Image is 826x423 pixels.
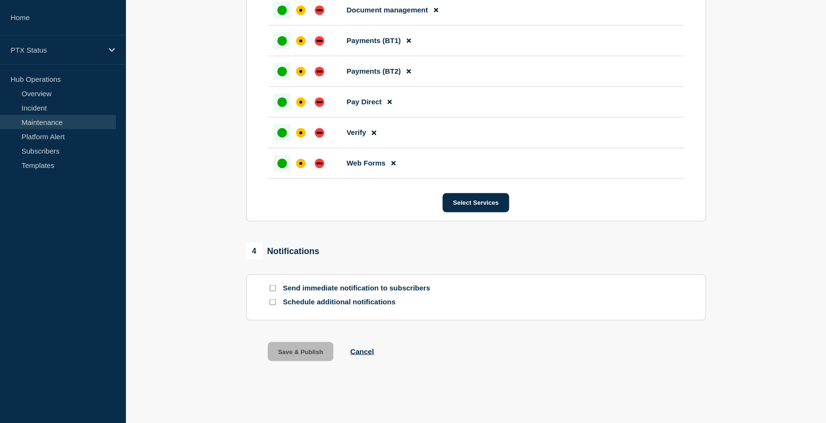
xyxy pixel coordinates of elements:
button: Save & Publish [268,342,334,361]
div: down [315,36,324,45]
div: up [277,97,287,107]
button: Select Services [442,193,509,212]
span: Payments (BT2) [347,67,401,75]
div: affected [296,5,306,15]
div: Notifications [246,243,319,259]
p: PTX Status [11,46,102,54]
div: affected [296,67,306,76]
div: affected [296,36,306,45]
div: affected [296,97,306,107]
span: Verify [347,128,366,136]
span: Web Forms [347,159,385,167]
div: up [277,128,287,137]
div: up [277,36,287,45]
div: down [315,97,324,107]
div: up [277,67,287,76]
p: Send immediate notification to subscribers [283,283,436,292]
div: down [315,67,324,76]
span: Document management [347,6,428,14]
div: affected [296,128,306,137]
span: 4 [246,243,262,259]
span: Pay Direct [347,98,382,106]
span: Payments (BT1) [347,36,401,45]
input: Send immediate notification to subscribers [270,285,276,291]
div: down [315,5,324,15]
div: up [277,158,287,168]
div: down [315,128,324,137]
p: Schedule additional notifications [283,297,436,306]
input: Schedule additional notifications [270,299,276,305]
button: Cancel [350,347,373,355]
div: up [277,5,287,15]
div: down [315,158,324,168]
div: affected [296,158,306,168]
